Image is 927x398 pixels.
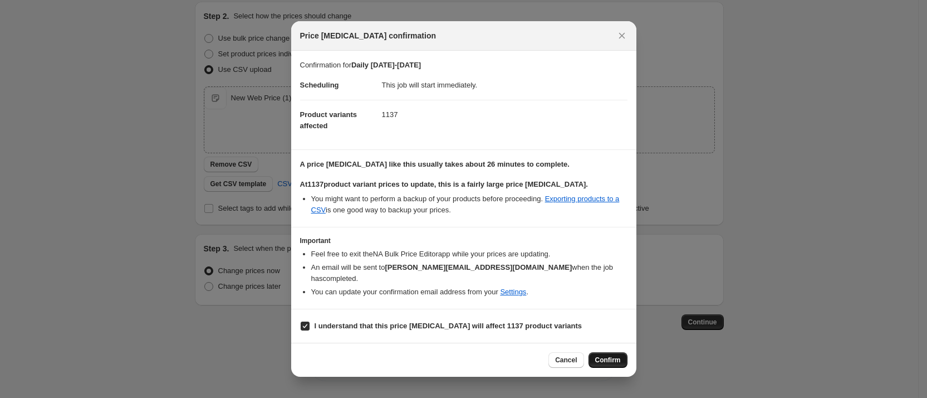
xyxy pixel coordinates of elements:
h3: Important [300,236,627,245]
b: At 1137 product variant prices to update, this is a fairly large price [MEDICAL_DATA]. [300,180,588,188]
span: Confirm [595,356,621,365]
b: A price [MEDICAL_DATA] like this usually takes about 26 minutes to complete. [300,160,570,168]
b: [PERSON_NAME][EMAIL_ADDRESS][DOMAIN_NAME] [385,263,572,271]
dd: 1137 [382,100,627,129]
li: An email will be sent to when the job has completed . [311,262,627,284]
dd: This job will start immediately. [382,71,627,100]
li: Feel free to exit the NA Bulk Price Editor app while your prices are updating. [311,249,627,260]
button: Close [614,28,630,43]
span: Cancel [555,356,577,365]
span: Product variants affected [300,110,357,130]
span: Price [MEDICAL_DATA] confirmation [300,30,436,41]
p: Confirmation for [300,60,627,71]
b: I understand that this price [MEDICAL_DATA] will affect 1137 product variants [315,322,582,330]
button: Confirm [588,352,627,368]
b: Daily [DATE]-[DATE] [351,61,421,69]
span: Scheduling [300,81,339,89]
button: Cancel [548,352,583,368]
li: You might want to perform a backup of your products before proceeding. is one good way to backup ... [311,193,627,216]
li: You can update your confirmation email address from your . [311,287,627,298]
a: Settings [500,288,526,296]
